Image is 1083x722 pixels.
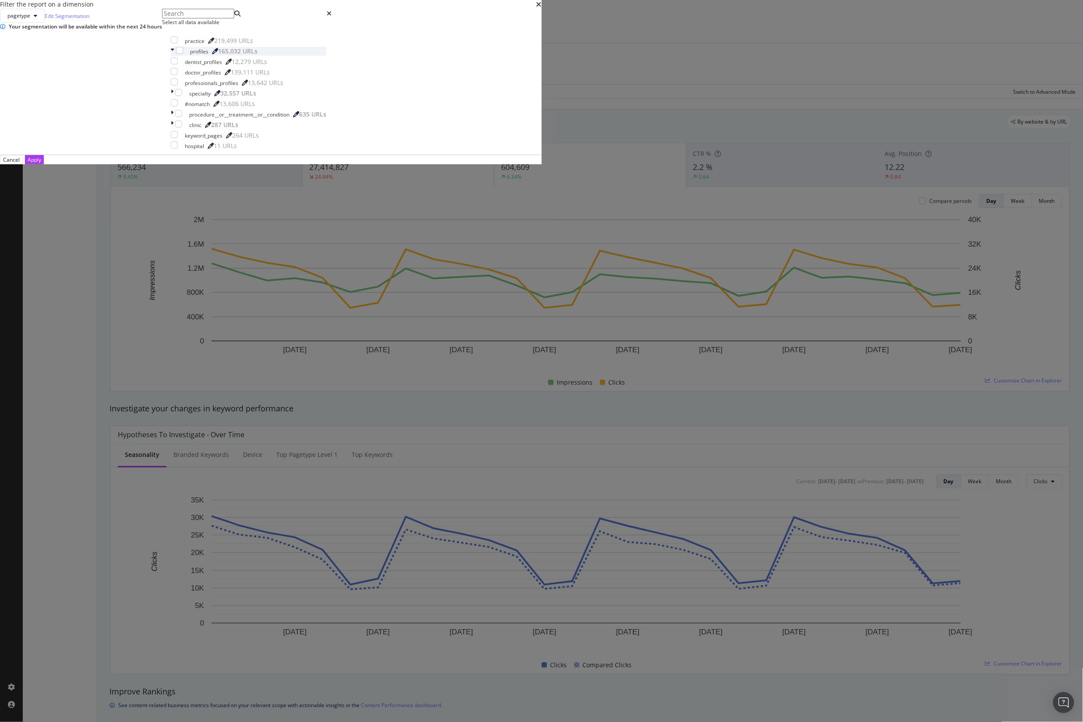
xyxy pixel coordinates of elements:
[220,89,256,98] div: 32,557 URLs
[248,78,283,87] div: 13,642 URLs
[1053,692,1074,713] div: Open Intercom Messenger
[232,57,267,66] div: 12,279 URLs
[185,142,204,150] div: hospital
[25,155,44,164] button: Apply
[3,156,20,163] div: Cancel
[45,11,89,21] a: Edit Segmentation
[189,111,289,118] div: procedure__or__treatment__or__condition
[162,9,234,18] input: Search
[231,68,270,77] div: 139,111 URLs
[214,142,237,150] div: 11 URLs
[185,58,222,66] div: dentist_profiles
[211,120,238,129] div: 287 URLs
[28,156,41,163] div: Apply
[185,100,210,108] div: #nomatch
[189,121,201,129] div: clinic
[219,99,255,108] div: 13,606 URLs
[185,132,222,139] div: keyword_pages
[189,90,211,97] div: specialty
[185,37,205,45] div: practice
[162,18,335,26] div: Select all data available
[7,12,30,19] span: pagetype
[214,36,253,45] div: 219,499 URLs
[232,131,259,140] div: 264 URLs
[190,48,208,55] div: profiles
[218,47,258,56] div: 165,032 URLs
[9,23,162,31] div: Your segmentation will be available within the next 24 hours
[185,69,221,76] div: doctor_profiles
[299,110,326,119] div: 635 URLs
[185,79,238,87] div: professionals_profiles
